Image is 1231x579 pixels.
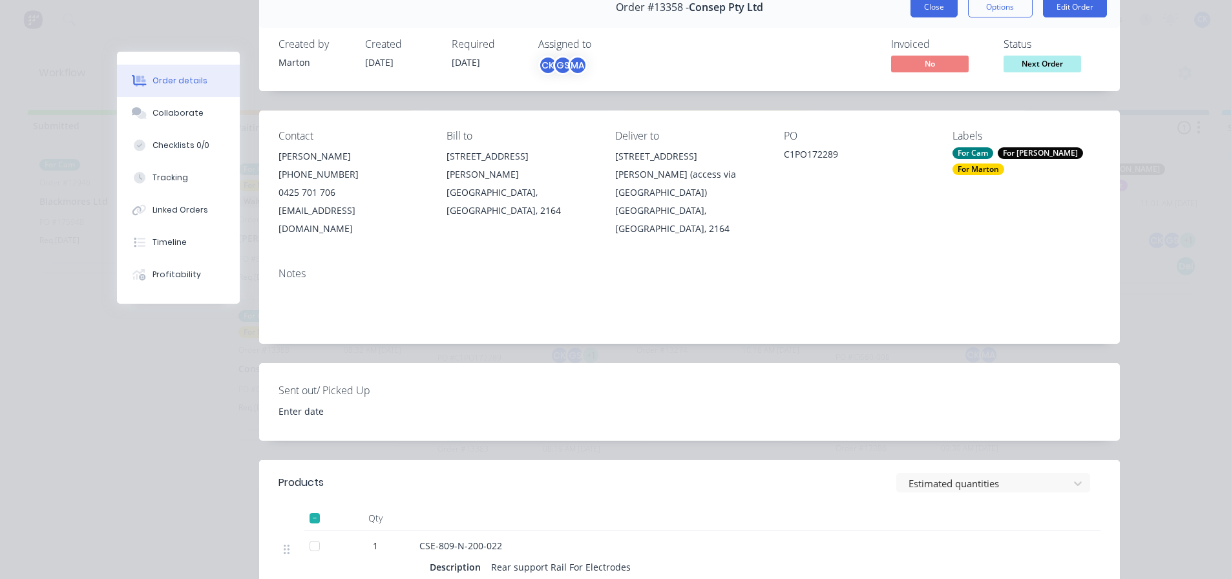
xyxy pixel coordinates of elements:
[153,237,187,248] div: Timeline
[117,65,240,97] button: Order details
[553,56,573,75] div: GS
[373,539,378,553] span: 1
[486,558,636,576] div: Rear support Rail For Electrodes
[952,130,1100,142] div: Labels
[279,383,440,398] label: Sent out/ Picked Up
[279,147,426,165] div: [PERSON_NAME]
[538,56,587,75] button: CKGSMA
[279,268,1100,280] div: Notes
[153,172,188,184] div: Tracking
[1004,38,1100,50] div: Status
[153,140,209,151] div: Checklists 0/0
[452,38,523,50] div: Required
[430,558,486,576] div: Description
[615,202,763,238] div: [GEOGRAPHIC_DATA], [GEOGRAPHIC_DATA], 2164
[365,56,394,68] span: [DATE]
[419,540,502,552] span: CSE-809-N-200-022
[447,147,594,184] div: [STREET_ADDRESS][PERSON_NAME]
[279,202,426,238] div: [EMAIL_ADDRESS][DOMAIN_NAME]
[891,56,969,72] span: No
[153,269,201,280] div: Profitability
[538,38,668,50] div: Assigned to
[117,162,240,194] button: Tracking
[998,147,1083,159] div: For [PERSON_NAME]
[616,1,689,14] span: Order #13358 -
[891,38,988,50] div: Invoiced
[269,401,430,421] input: Enter date
[279,56,350,69] div: Marton
[1004,56,1081,72] span: Next Order
[153,75,207,87] div: Order details
[538,56,558,75] div: CK
[117,226,240,258] button: Timeline
[279,38,350,50] div: Created by
[337,505,414,531] div: Qty
[279,165,426,184] div: [PHONE_NUMBER]
[365,38,436,50] div: Created
[117,129,240,162] button: Checklists 0/0
[689,1,763,14] span: Consep Pty Ltd
[952,147,993,159] div: For Cam
[1004,56,1081,75] button: Next Order
[952,163,1004,175] div: For Marton
[615,147,763,202] div: [STREET_ADDRESS][PERSON_NAME] (access via [GEOGRAPHIC_DATA])
[447,130,594,142] div: Bill to
[117,194,240,226] button: Linked Orders
[615,130,763,142] div: Deliver to
[279,147,426,238] div: [PERSON_NAME][PHONE_NUMBER]0425 701 706[EMAIL_ADDRESS][DOMAIN_NAME]
[153,204,208,216] div: Linked Orders
[452,56,480,68] span: [DATE]
[784,147,932,165] div: C1PO172289
[447,184,594,220] div: [GEOGRAPHIC_DATA], [GEOGRAPHIC_DATA], 2164
[447,147,594,220] div: [STREET_ADDRESS][PERSON_NAME][GEOGRAPHIC_DATA], [GEOGRAPHIC_DATA], 2164
[279,130,426,142] div: Contact
[117,258,240,291] button: Profitability
[279,475,324,490] div: Products
[279,184,426,202] div: 0425 701 706
[568,56,587,75] div: MA
[117,97,240,129] button: Collaborate
[784,130,932,142] div: PO
[153,107,204,119] div: Collaborate
[615,147,763,238] div: [STREET_ADDRESS][PERSON_NAME] (access via [GEOGRAPHIC_DATA])[GEOGRAPHIC_DATA], [GEOGRAPHIC_DATA],...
